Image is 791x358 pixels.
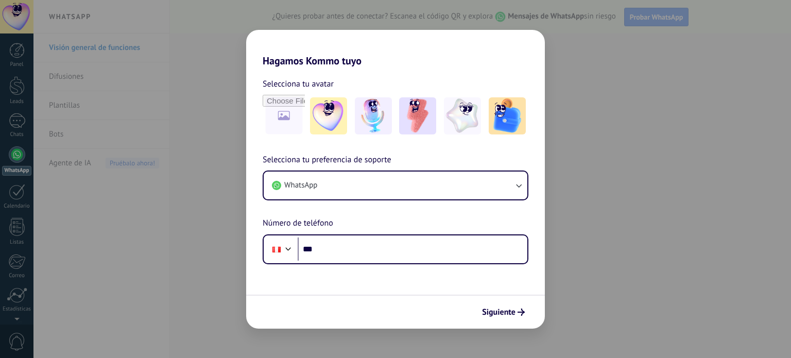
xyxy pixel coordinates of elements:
span: WhatsApp [284,180,317,191]
img: -2.jpeg [355,97,392,134]
h2: Hagamos Kommo tuyo [246,30,545,67]
img: -4.jpeg [444,97,481,134]
button: Siguiente [477,303,529,321]
span: Selecciona tu preferencia de soporte [263,154,391,167]
button: WhatsApp [264,172,527,199]
div: Peru: + 51 [267,238,286,260]
span: Número de teléfono [263,217,333,230]
img: -3.jpeg [399,97,436,134]
span: Selecciona tu avatar [263,77,334,91]
img: -5.jpeg [489,97,526,134]
span: Siguiente [482,309,515,316]
img: -1.jpeg [310,97,347,134]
